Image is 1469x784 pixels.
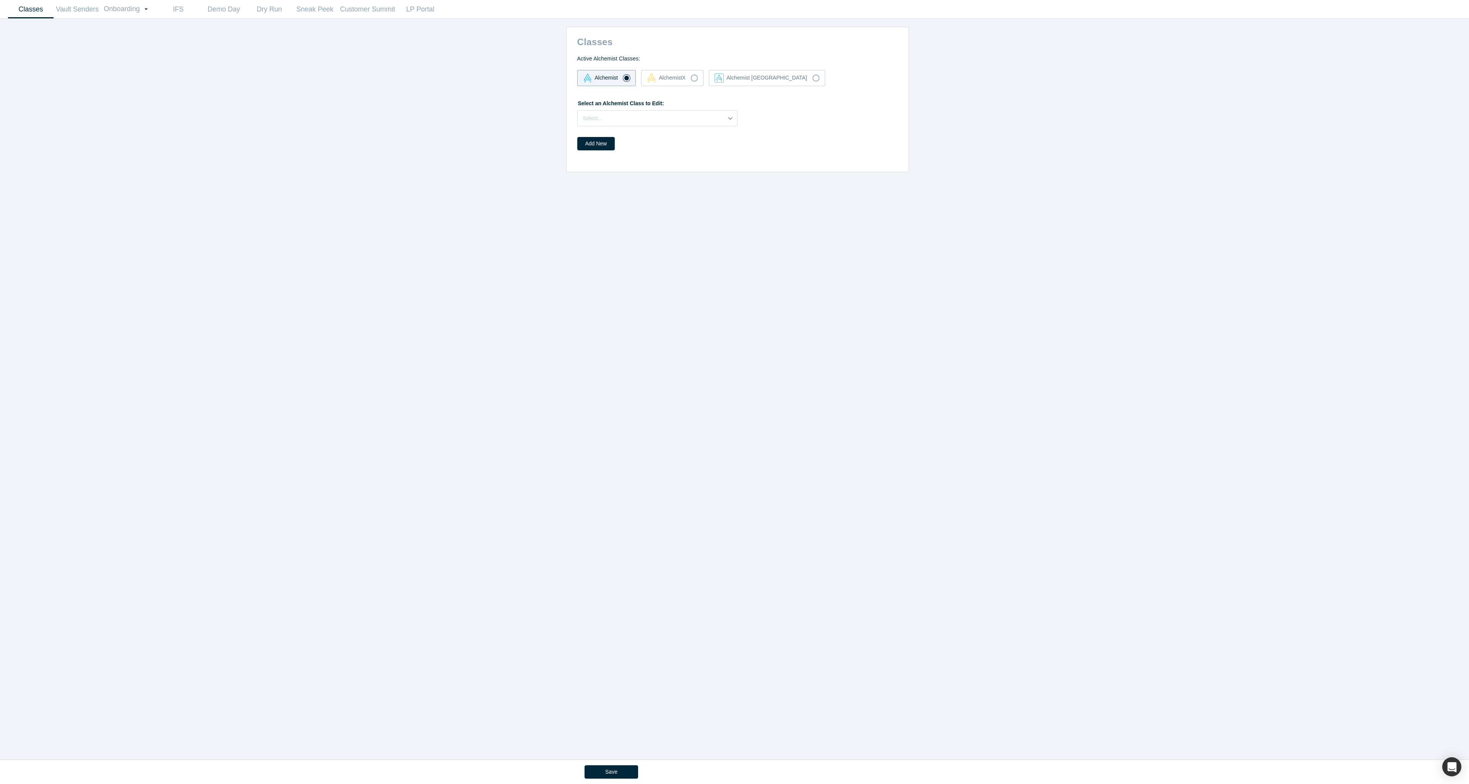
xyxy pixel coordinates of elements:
[577,137,615,150] button: Add New
[101,0,155,18] a: Onboarding
[577,97,664,108] label: Select an Alchemist Class to Edit:
[8,0,54,18] a: Classes
[246,0,292,18] a: Dry Run
[397,0,443,18] a: LP Portal
[577,55,898,62] h4: Active Alchemist Classes:
[583,73,592,83] img: alchemist Vault Logo
[647,73,686,83] div: AlchemistX
[155,0,201,18] a: IFS
[585,765,638,779] button: Save
[715,73,724,83] img: alchemist_aj Vault Logo
[715,73,807,83] div: Alchemist [GEOGRAPHIC_DATA]
[201,0,246,18] a: Demo Day
[337,0,397,18] a: Customer Summit
[647,73,656,83] img: alchemistx Vault Logo
[569,33,909,47] h2: Classes
[54,0,101,18] a: Vault Senders
[292,0,337,18] a: Sneak Peek
[583,73,618,83] div: Alchemist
